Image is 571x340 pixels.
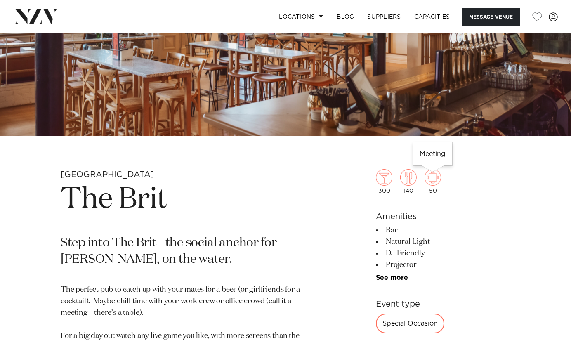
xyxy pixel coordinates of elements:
[61,181,317,219] h1: The Brit
[376,169,392,186] img: cocktail.png
[13,9,58,24] img: nzv-logo.png
[408,8,457,26] a: Capacities
[272,8,330,26] a: Locations
[376,314,444,333] div: Special Occasion
[376,210,510,223] h6: Amenities
[400,169,417,186] img: dining.png
[61,235,317,268] p: Step into The Brit - the social anchor for [PERSON_NAME], on the water.
[425,169,441,194] div: 50
[330,8,361,26] a: BLOG
[462,8,520,26] button: Message Venue
[361,8,407,26] a: SUPPLIERS
[61,170,154,179] small: [GEOGRAPHIC_DATA]
[376,259,510,271] li: Projector
[376,236,510,248] li: Natural Light
[376,248,510,259] li: DJ Friendly
[376,169,392,194] div: 300
[425,169,441,186] img: meeting.png
[376,224,510,236] li: Bar
[413,142,452,165] div: Meeting
[376,298,510,310] h6: Event type
[400,169,417,194] div: 140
